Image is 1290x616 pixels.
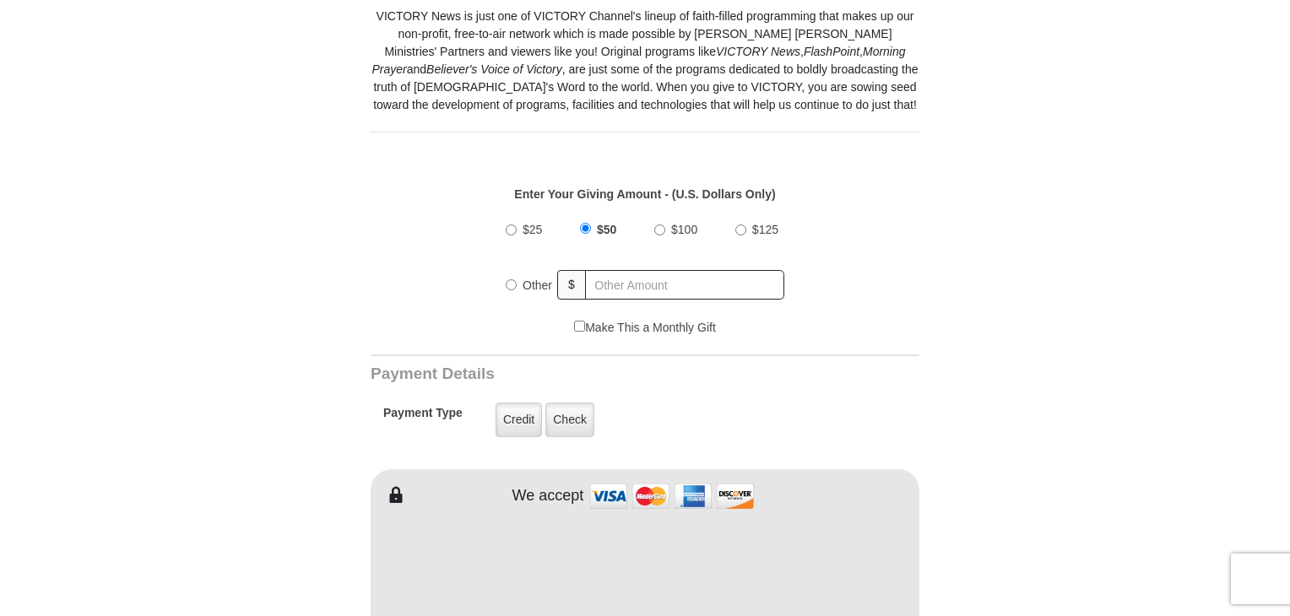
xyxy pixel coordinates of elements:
[585,270,784,300] input: Other Amount
[512,487,584,505] h4: We accept
[523,223,542,236] span: $25
[752,223,778,236] span: $125
[371,365,801,384] h3: Payment Details
[545,403,594,437] label: Check
[557,270,586,300] span: $
[597,223,616,236] span: $50
[574,319,716,337] label: Make This a Monthly Gift
[426,62,562,76] i: Believer's Voice of Victory
[523,278,552,292] span: Other
[804,45,859,58] i: FlashPoint
[588,478,756,514] img: credit cards accepted
[671,223,697,236] span: $100
[514,187,775,201] strong: Enter Your Giving Amount - (U.S. Dollars Only)
[371,45,905,76] i: Morning Prayer
[371,8,919,114] div: VICTORY News is just one of VICTORY Channel's lineup of faith-filled programming that makes up ou...
[716,45,800,58] i: VICTORY News
[383,406,463,429] h5: Payment Type
[496,403,542,437] label: Credit
[574,321,585,332] input: Make This a Monthly Gift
